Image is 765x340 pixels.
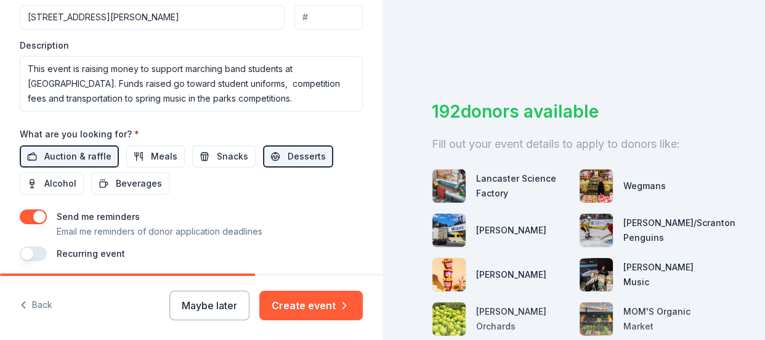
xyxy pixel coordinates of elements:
[432,169,466,203] img: photo for Lancaster Science Factory
[192,145,256,168] button: Snacks
[20,145,119,168] button: Auction & raffle
[20,293,52,318] button: Back
[623,260,716,289] div: [PERSON_NAME] Music
[432,99,716,124] div: 192 donors available
[476,171,569,201] div: Lancaster Science Factory
[623,216,735,245] div: [PERSON_NAME]/Scranton Penguins
[116,176,162,191] span: Beverages
[294,5,363,30] input: #
[20,5,285,30] input: Enter a US address
[91,172,169,195] button: Beverages
[580,169,613,203] img: photo for Wegmans
[20,56,363,111] textarea: This event is raising money to support marching band students at [GEOGRAPHIC_DATA]. Funds raised ...
[580,214,613,247] img: photo for Wilkes-Barre/Scranton Penguins
[151,149,177,164] span: Meals
[580,258,613,291] img: photo for Alfred Music
[169,291,249,320] button: Maybe later
[263,145,333,168] button: Desserts
[288,149,326,164] span: Desserts
[126,145,185,168] button: Meals
[20,39,69,52] label: Description
[476,223,546,238] div: [PERSON_NAME]
[432,258,466,291] img: photo for Sheetz
[432,214,466,247] img: photo for Matson
[476,267,546,282] div: [PERSON_NAME]
[44,149,111,164] span: Auction & raffle
[623,179,666,193] div: Wegmans
[217,149,248,164] span: Snacks
[259,291,363,320] button: Create event
[432,134,716,154] div: Fill out your event details to apply to donors like:
[20,128,139,140] label: What are you looking for?
[20,172,84,195] button: Alcohol
[44,176,76,191] span: Alcohol
[57,211,140,222] label: Send me reminders
[57,224,262,239] p: Email me reminders of donor application deadlines
[57,248,125,259] label: Recurring event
